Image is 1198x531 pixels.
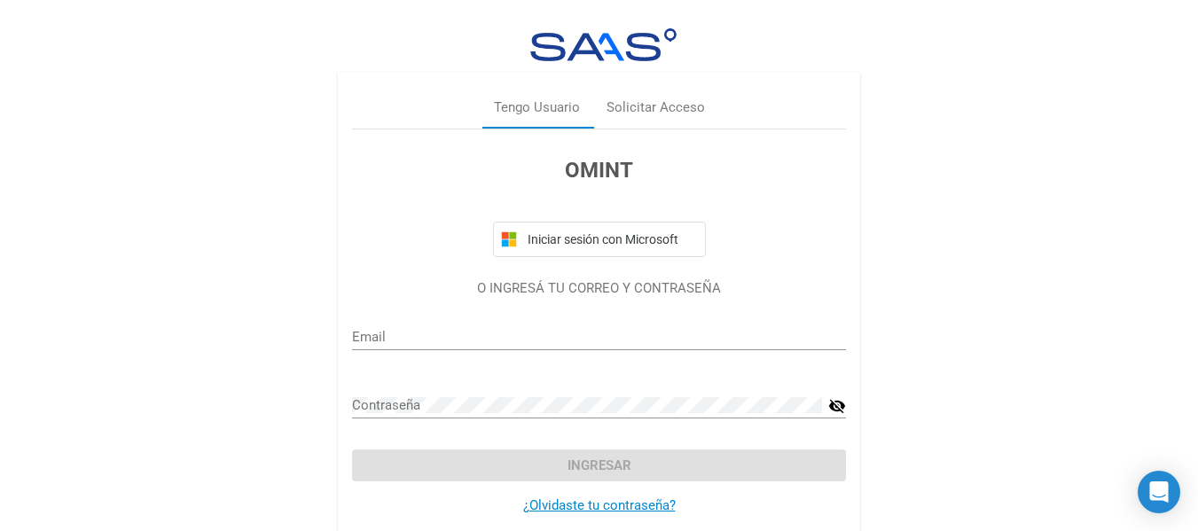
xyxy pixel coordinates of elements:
[352,154,846,186] h3: OMINT
[607,98,705,118] div: Solicitar Acceso
[493,222,706,257] button: Iniciar sesión con Microsoft
[352,278,846,299] p: O INGRESÁ TU CORREO Y CONTRASEÑA
[524,232,698,246] span: Iniciar sesión con Microsoft
[1138,471,1180,513] div: Open Intercom Messenger
[828,395,846,417] mat-icon: visibility_off
[568,457,631,473] span: Ingresar
[523,497,676,513] a: ¿Olvidaste tu contraseña?
[494,98,580,118] div: Tengo Usuario
[352,449,846,481] button: Ingresar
